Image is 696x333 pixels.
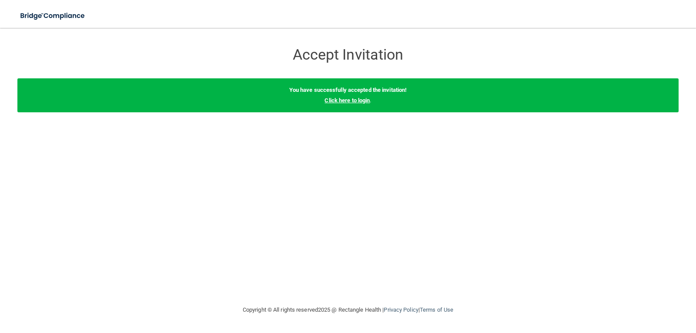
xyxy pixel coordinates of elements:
div: Copyright © All rights reserved 2025 @ Rectangle Health | | [189,296,507,324]
a: Privacy Policy [384,306,418,313]
a: Terms of Use [420,306,453,313]
b: You have successfully accepted the invitation! [289,87,407,93]
img: bridge_compliance_login_screen.278c3ca4.svg [13,7,93,25]
div: . [17,78,679,112]
h3: Accept Invitation [189,47,507,63]
a: Click here to login [325,97,370,104]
